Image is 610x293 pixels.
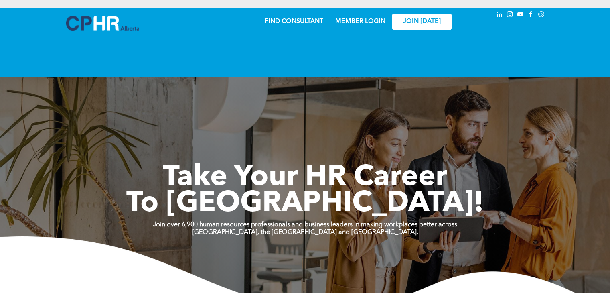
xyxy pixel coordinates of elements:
[527,10,535,21] a: facebook
[506,10,515,21] a: instagram
[192,229,418,236] strong: [GEOGRAPHIC_DATA], the [GEOGRAPHIC_DATA] and [GEOGRAPHIC_DATA].
[495,10,504,21] a: linkedin
[153,222,457,228] strong: Join over 6,900 human resources professionals and business leaders in making workplaces better ac...
[265,18,323,25] a: FIND CONSULTANT
[163,163,447,192] span: Take Your HR Career
[392,14,452,30] a: JOIN [DATE]
[516,10,525,21] a: youtube
[66,16,139,31] img: A blue and white logo for cp alberta
[403,18,441,26] span: JOIN [DATE]
[335,18,385,25] a: MEMBER LOGIN
[537,10,546,21] a: Social network
[126,189,484,218] span: To [GEOGRAPHIC_DATA]!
